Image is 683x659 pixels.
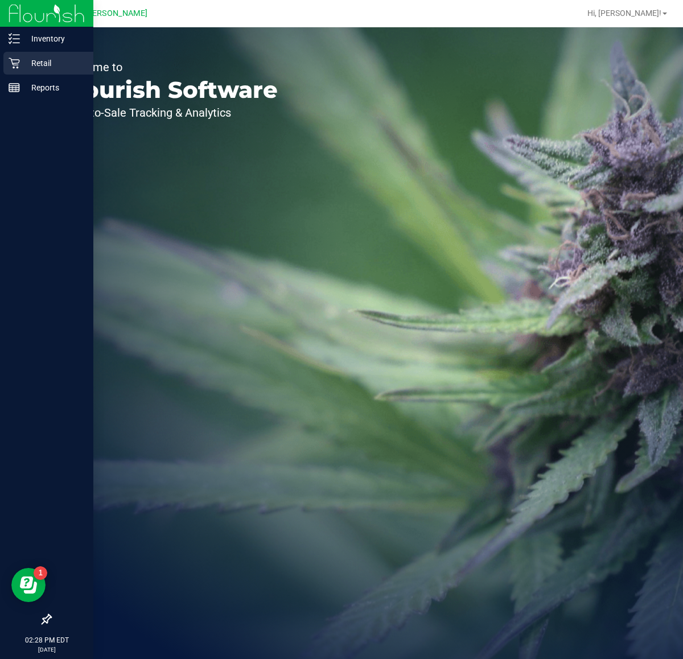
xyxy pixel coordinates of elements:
[9,82,20,93] inline-svg: Reports
[5,645,88,654] p: [DATE]
[5,635,88,645] p: 02:28 PM EDT
[587,9,661,18] span: Hi, [PERSON_NAME]!
[20,32,88,46] p: Inventory
[61,61,278,73] p: Welcome to
[85,9,147,18] span: [PERSON_NAME]
[34,566,47,580] iframe: Resource center unread badge
[9,33,20,44] inline-svg: Inventory
[20,81,88,94] p: Reports
[61,107,278,118] p: Seed-to-Sale Tracking & Analytics
[9,57,20,69] inline-svg: Retail
[20,56,88,70] p: Retail
[61,79,278,101] p: Flourish Software
[11,568,46,602] iframe: Resource center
